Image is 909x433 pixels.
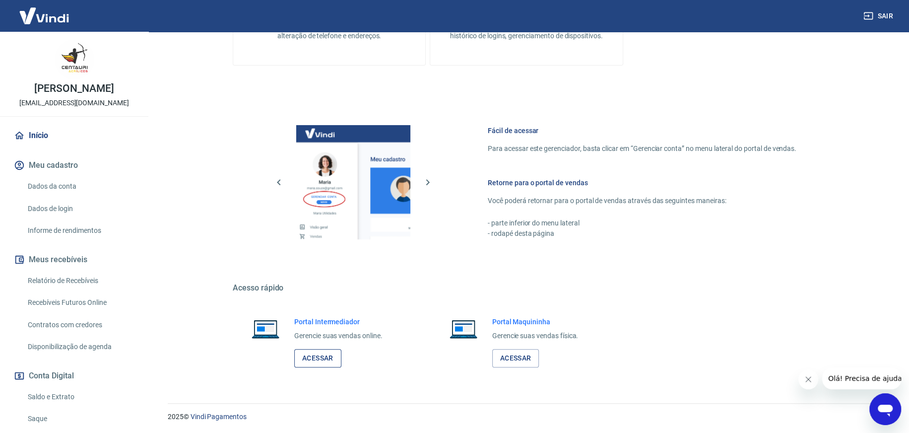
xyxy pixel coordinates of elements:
[245,317,286,341] img: Imagem de um notebook aberto
[168,412,885,422] p: 2025 ©
[488,178,796,188] h6: Retorne para o portal de vendas
[12,125,136,146] a: Início
[191,413,247,421] a: Vindi Pagamentos
[12,0,76,31] img: Vindi
[488,126,796,136] h6: Fácil de acessar
[12,365,136,387] button: Conta Digital
[488,228,796,239] p: - rodapé desta página
[492,349,539,367] a: Acessar
[19,98,129,108] p: [EMAIL_ADDRESS][DOMAIN_NAME]
[12,154,136,176] button: Meu cadastro
[294,331,383,341] p: Gerencie suas vendas online.
[488,218,796,228] p: - parte inferior do menu lateral
[55,40,94,79] img: dd6b44d6-53e7-4c2f-acc0-25087f8ca7ac.jpeg
[24,292,136,313] a: Recebíveis Futuros Online
[6,7,83,15] span: Olá! Precisa de ajuda?
[24,337,136,357] a: Disponibilização de agenda
[24,315,136,335] a: Contratos com credores
[294,317,383,327] h6: Portal Intermediador
[34,83,114,94] p: [PERSON_NAME]
[294,349,341,367] a: Acessar
[233,283,820,293] h5: Acesso rápido
[861,7,897,25] button: Sair
[443,317,484,341] img: Imagem de um notebook aberto
[492,331,579,341] p: Gerencie suas vendas física.
[822,367,901,389] iframe: Mensagem da empresa
[24,387,136,407] a: Saldo e Extrato
[12,249,136,271] button: Meus recebíveis
[24,220,136,241] a: Informe de rendimentos
[488,196,796,206] p: Você poderá retornar para o portal de vendas através das seguintes maneiras:
[24,176,136,197] a: Dados da conta
[488,144,796,154] p: Para acessar este gerenciador, basta clicar em “Gerenciar conta” no menu lateral do portal de ven...
[24,199,136,219] a: Dados de login
[492,317,579,327] h6: Portal Maquininha
[24,409,136,429] a: Saque
[798,369,818,389] iframe: Fechar mensagem
[296,125,410,239] img: Imagem da dashboard mostrando o botão de gerenciar conta na sidebar no lado esquerdo
[869,393,901,425] iframe: Botão para abrir a janela de mensagens
[24,271,136,291] a: Relatório de Recebíveis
